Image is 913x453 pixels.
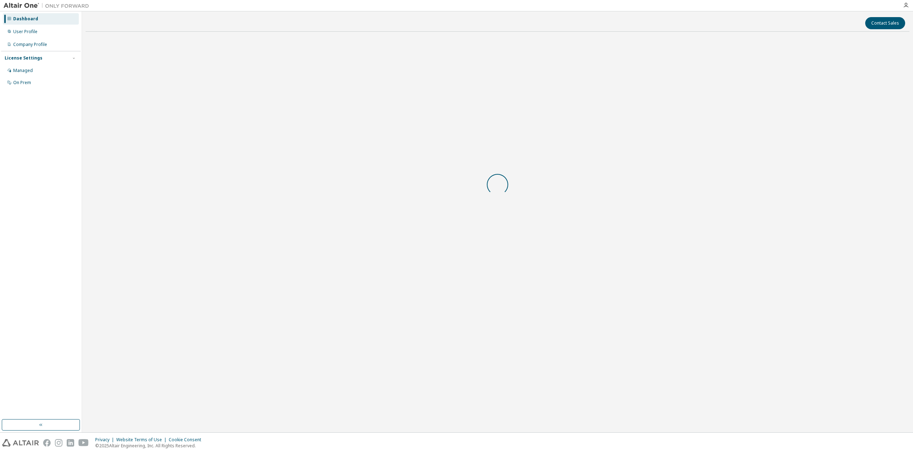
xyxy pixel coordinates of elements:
div: Cookie Consent [169,437,205,443]
img: facebook.svg [43,439,51,447]
div: Company Profile [13,42,47,47]
div: Privacy [95,437,116,443]
button: Contact Sales [865,17,905,29]
img: Altair One [4,2,93,9]
div: On Prem [13,80,31,86]
p: © 2025 Altair Engineering, Inc. All Rights Reserved. [95,443,205,449]
img: instagram.svg [55,439,62,447]
img: youtube.svg [78,439,89,447]
div: Website Terms of Use [116,437,169,443]
img: linkedin.svg [67,439,74,447]
div: User Profile [13,29,37,35]
div: Managed [13,68,33,73]
img: altair_logo.svg [2,439,39,447]
div: License Settings [5,55,42,61]
div: Dashboard [13,16,38,22]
